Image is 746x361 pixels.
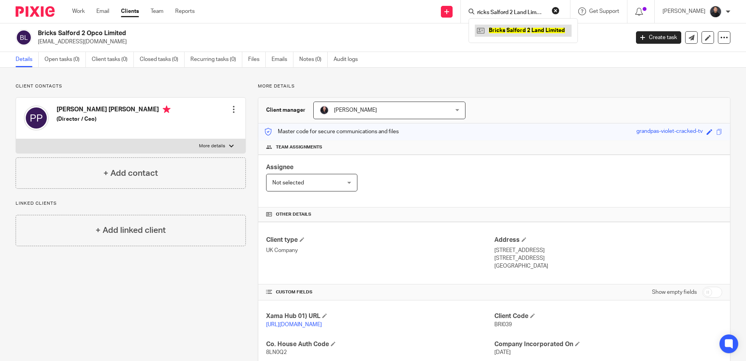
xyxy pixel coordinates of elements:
[38,29,507,38] h2: Bricks Salford 2 Opco Limited
[16,200,246,207] p: Linked clients
[57,115,171,123] h5: (Director / Ceo)
[299,52,328,67] a: Notes (0)
[494,236,722,244] h4: Address
[57,105,171,115] h4: [PERSON_NAME] [PERSON_NAME]
[334,107,377,113] span: [PERSON_NAME]
[334,52,364,67] a: Audit logs
[589,9,619,14] span: Get Support
[44,52,86,67] a: Open tasks (0)
[190,52,242,67] a: Recurring tasks (0)
[175,7,195,15] a: Reports
[636,127,703,136] div: grandpas-violet-cracked-tv
[276,144,322,150] span: Team assignments
[72,7,85,15] a: Work
[38,38,624,46] p: [EMAIL_ADDRESS][DOMAIN_NAME]
[16,52,39,67] a: Details
[652,288,697,296] label: Show empty fields
[266,350,287,355] span: 8LN0Q2
[494,247,722,254] p: [STREET_ADDRESS]
[266,106,306,114] h3: Client manager
[476,9,547,16] input: Search
[272,52,293,67] a: Emails
[552,7,559,14] button: Clear
[494,350,511,355] span: [DATE]
[266,289,494,295] h4: CUSTOM FIELDS
[494,312,722,320] h4: Client Code
[16,29,32,46] img: svg%3E
[96,224,166,236] h4: + Add linked client
[96,7,109,15] a: Email
[266,164,293,170] span: Assignee
[151,7,163,15] a: Team
[103,167,158,179] h4: + Add contact
[320,105,329,115] img: MicrosoftTeams-image.jfif
[663,7,705,15] p: [PERSON_NAME]
[266,312,494,320] h4: Xama Hub 01) URL
[248,52,266,67] a: Files
[92,52,134,67] a: Client tasks (0)
[199,143,225,149] p: More details
[266,340,494,348] h4: Co. House Auth Code
[163,105,171,113] i: Primary
[140,52,185,67] a: Closed tasks (0)
[272,180,304,186] span: Not selected
[121,7,139,15] a: Clients
[276,211,311,218] span: Other details
[264,128,399,136] p: Master code for secure communications and files
[266,322,322,327] a: [URL][DOMAIN_NAME]
[494,254,722,262] p: [STREET_ADDRESS]
[266,236,494,244] h4: Client type
[636,31,681,44] a: Create task
[16,6,55,17] img: Pixie
[16,83,246,89] p: Client contacts
[266,247,494,254] p: UK Company
[24,105,49,130] img: svg%3E
[709,5,722,18] img: My%20Photo.jpg
[494,340,722,348] h4: Company Incorporated On
[258,83,730,89] p: More details
[494,322,512,327] span: BRI039
[494,262,722,270] p: [GEOGRAPHIC_DATA]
